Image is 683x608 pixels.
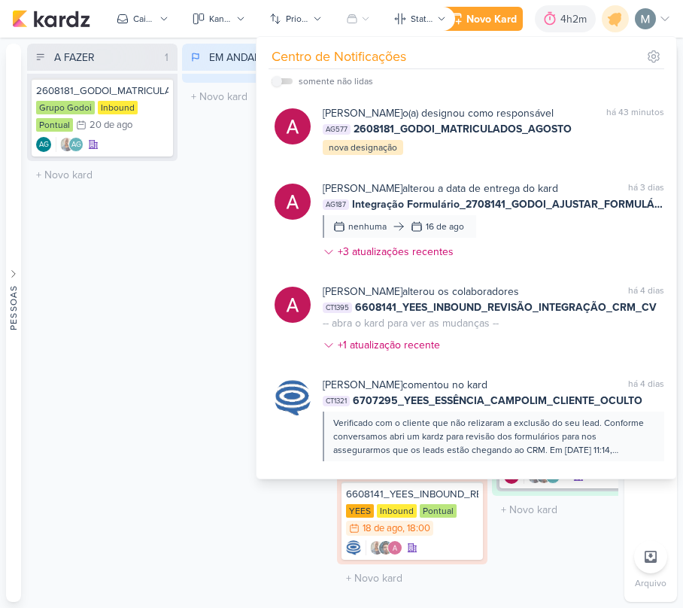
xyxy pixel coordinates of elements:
div: comentou no kard [323,377,487,393]
span: AG577 [323,124,351,135]
input: + Novo kard [30,164,175,186]
div: há 4 dias [628,284,664,299]
div: somente não lidas [299,74,373,88]
div: há 4 dias [628,377,664,393]
div: Novo Kard [466,11,517,27]
div: YEES [346,504,374,518]
div: Colaboradores: Iara Santos, Aline Gimenez Graciano [56,137,83,152]
div: 4h2m [560,11,591,27]
button: Novo Kard [439,7,523,31]
img: Iara Santos [369,540,384,555]
div: Criador(a): Aline Gimenez Graciano [36,137,51,152]
div: +3 atualizações recentes [338,244,457,260]
p: AG [71,141,81,149]
div: há 3 dias [628,181,664,196]
div: alterou os colaboradores [323,284,519,299]
span: 6608141_YEES_INBOUND_REVISÃO_INTEGRAÇÃO_CRM_CV [355,299,657,315]
div: 18 de ago [363,524,402,534]
div: Aline Gimenez Graciano [68,137,83,152]
img: Alessandra Gomes [275,184,311,220]
div: +1 atualização recente [338,337,443,353]
div: Pontual [36,118,73,132]
span: Integração Formulário_2708141_GODOI_AJUSTAR_FORMULÁRIO_AB [352,196,664,212]
div: -- abra o kard para ver as mudanças -- [323,315,499,331]
b: [PERSON_NAME] [323,285,402,298]
div: nova designação [323,140,403,155]
b: [PERSON_NAME] [323,182,402,195]
div: Inbound [98,101,138,114]
img: Alessandra Gomes [387,540,402,555]
img: Mariana Amorim [635,8,656,29]
span: 6707295_YEES_ESSÊNCIA_CAMPOLIM_CLIENTE_OCULTO [353,393,642,409]
div: o(a) designou como responsável [323,105,554,121]
p: AG [548,473,558,481]
img: Alessandra Gomes [275,287,311,323]
div: Inbound [377,504,417,518]
div: 2608181_GODOI_MATRICULADOS_AGOSTO [36,84,168,98]
div: Verificado com o cliente que não relizaram a exclusão do seu lead. Conforme conversamos abri um k... [333,416,652,457]
img: Alessandra Gomes [275,108,311,144]
img: Iara Santos [59,137,74,152]
div: Pessoas [7,285,20,330]
button: Pessoas [6,44,21,602]
span: CT1395 [323,302,352,313]
span: CT1321 [323,396,350,406]
div: Centro de Notificações [272,47,406,67]
input: + Novo kard [495,499,639,521]
div: 16 de ago [426,220,464,233]
p: Arquivo [635,576,666,590]
img: Caroline Traven De Andrade [275,380,311,416]
div: 6608141_YEES_INBOUND_REVISÃO_INTEGRAÇÃO_CRM_CV [346,488,478,501]
img: kardz.app [12,10,90,28]
span: 2608181_GODOI_MATRICULADOS_AGOSTO [354,121,572,137]
div: 20 de ago [90,120,132,130]
div: há 43 minutos [606,105,664,121]
input: + Novo kard [185,86,329,108]
div: Colaboradores: Iara Santos, Nelito Junior, Alessandra Gomes [366,540,402,555]
b: [PERSON_NAME] [323,107,402,120]
span: AG187 [323,199,349,210]
div: Grupo Godoi [36,101,95,114]
img: Caroline Traven De Andrade [346,540,361,555]
b: [PERSON_NAME] [323,378,402,391]
div: , 18:00 [402,524,430,534]
div: Aline Gimenez Graciano [36,137,51,152]
input: + Novo kard [340,567,484,589]
div: Criador(a): Caroline Traven De Andrade [346,540,361,555]
div: alterou a data de entrega do kard [323,181,558,196]
div: nenhuma [348,220,387,233]
div: Pontual [420,504,457,518]
img: Nelito Junior [378,540,393,555]
p: AG [39,141,49,149]
div: 1 [159,50,175,65]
